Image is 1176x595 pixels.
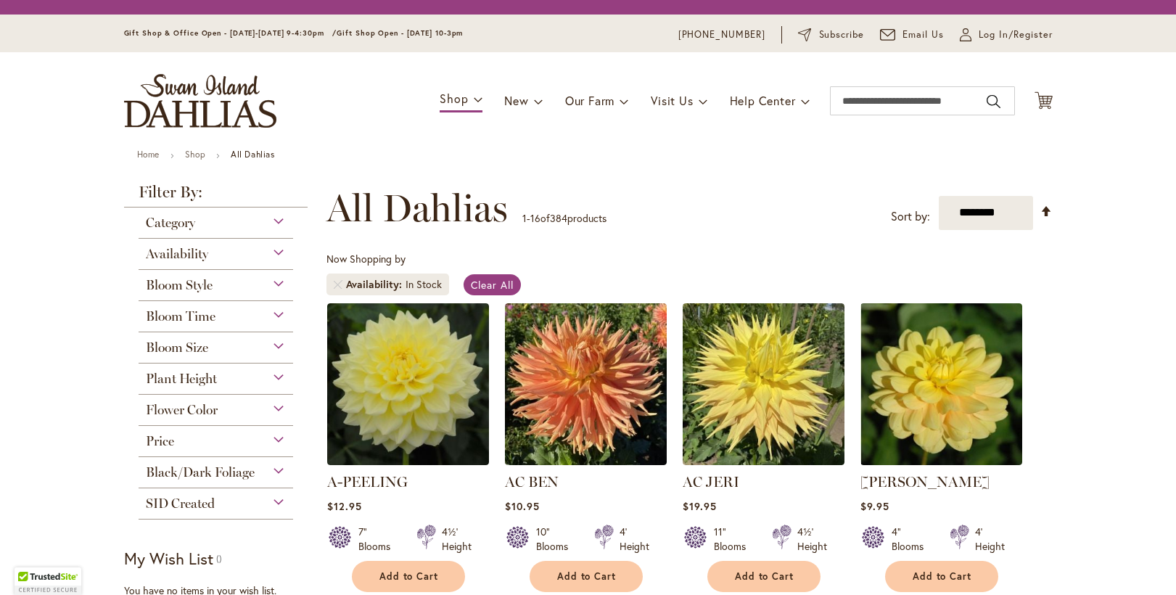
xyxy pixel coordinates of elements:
strong: All Dahlias [231,149,275,160]
span: $19.95 [683,499,717,513]
span: Subscribe [819,28,865,42]
a: A-PEELING [327,473,408,491]
img: AHOY MATEY [860,303,1022,465]
span: Help Center [730,93,796,108]
span: Gift Shop Open - [DATE] 10-3pm [337,28,463,38]
a: [PERSON_NAME] [860,473,990,491]
div: 4½' Height [797,525,827,554]
span: 384 [550,211,567,225]
a: Home [137,149,160,160]
span: Black/Dark Foliage [146,464,255,480]
div: In Stock [406,277,442,292]
div: 4' Height [620,525,649,554]
strong: Filter By: [124,184,308,208]
button: Add to Cart [530,561,643,592]
p: - of products [522,207,606,230]
span: Add to Cart [379,570,439,583]
div: TrustedSite Certified [15,567,81,595]
span: $12.95 [327,499,362,513]
a: A-Peeling [327,454,489,468]
span: Availability [346,277,406,292]
div: 4' Height [975,525,1005,554]
strong: My Wish List [124,548,213,569]
span: Add to Cart [913,570,972,583]
div: 7" Blooms [358,525,399,554]
span: Flower Color [146,402,218,418]
button: Add to Cart [352,561,465,592]
span: Visit Us [651,93,693,108]
div: 4½' Height [442,525,472,554]
span: Add to Cart [557,570,617,583]
a: AC BEN [505,454,667,468]
button: Add to Cart [885,561,998,592]
a: AC Jeri [683,454,844,468]
img: AC Jeri [683,303,844,465]
a: Email Us [880,28,944,42]
span: Now Shopping by [326,252,406,266]
span: Category [146,215,195,231]
a: AC BEN [505,473,559,491]
span: $9.95 [860,499,889,513]
a: AC JERI [683,473,739,491]
span: Log In/Register [979,28,1053,42]
span: 16 [530,211,540,225]
a: Remove Availability In Stock [334,280,342,289]
span: Add to Cart [735,570,794,583]
img: AC BEN [505,303,667,465]
div: 4" Blooms [892,525,932,554]
span: Bloom Size [146,340,208,356]
span: All Dahlias [326,186,508,230]
a: Clear All [464,274,521,295]
div: 10" Blooms [536,525,577,554]
a: Shop [185,149,205,160]
span: Our Farm [565,93,614,108]
img: A-Peeling [327,303,489,465]
span: Shop [440,91,468,106]
button: Add to Cart [707,561,821,592]
a: store logo [124,74,276,128]
span: Bloom Time [146,308,215,324]
span: Bloom Style [146,277,213,293]
span: Email Us [902,28,944,42]
a: AHOY MATEY [860,454,1022,468]
span: Price [146,433,174,449]
a: Subscribe [798,28,864,42]
span: $10.95 [505,499,540,513]
span: Availability [146,246,208,262]
span: 1 [522,211,527,225]
span: Plant Height [146,371,217,387]
button: Search [987,90,1000,113]
a: [PHONE_NUMBER] [678,28,766,42]
span: New [504,93,528,108]
span: Gift Shop & Office Open - [DATE]-[DATE] 9-4:30pm / [124,28,337,38]
span: SID Created [146,496,215,512]
span: Clear All [471,278,514,292]
div: 11" Blooms [714,525,754,554]
a: Log In/Register [960,28,1053,42]
label: Sort by: [891,203,930,230]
